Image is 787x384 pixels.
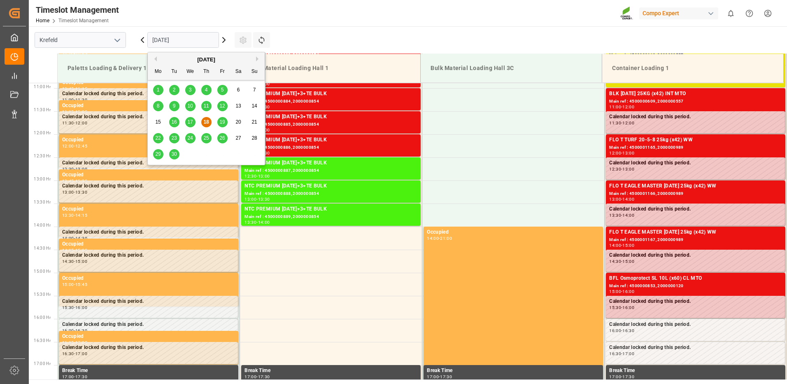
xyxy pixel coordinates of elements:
[609,297,782,306] div: Calendar locked during this period.
[189,87,192,93] span: 3
[171,119,177,125] span: 16
[62,367,235,375] div: Break Time
[153,149,163,159] div: Choose Monday, September 29th, 2025
[609,136,782,144] div: FLO T TURF 20-5-8 25kg (x42) WW
[34,315,51,320] span: 16:00 Hr
[609,205,782,213] div: Calendar locked during this period.
[74,121,75,125] div: -
[169,85,179,95] div: Choose Tuesday, September 2nd, 2025
[256,56,261,61] button: Next Month
[201,133,212,143] div: Choose Thursday, September 25th, 2025
[621,151,622,155] div: -
[64,61,232,76] div: Paletts Loading & Delivery 1
[622,151,634,155] div: 13:00
[621,352,622,356] div: -
[185,133,196,143] div: Choose Wednesday, September 24th, 2025
[62,283,74,286] div: 15:00
[256,375,258,379] div: -
[187,103,193,109] span: 10
[62,274,235,283] div: Occupied
[62,110,74,114] div: 11:15
[75,190,87,194] div: 13:30
[249,133,260,143] div: Choose Sunday, September 28th, 2025
[609,244,621,247] div: 14:00
[621,306,622,309] div: -
[74,341,75,344] div: -
[34,84,51,89] span: 11:00 Hr
[35,32,126,48] input: Type to search/select
[153,117,163,127] div: Choose Monday, September 15th, 2025
[201,101,212,111] div: Choose Thursday, September 11th, 2025
[153,101,163,111] div: Choose Monday, September 8th, 2025
[171,135,177,141] span: 23
[621,260,622,263] div: -
[74,236,75,240] div: -
[34,246,51,251] span: 14:30 Hr
[75,98,87,102] div: 11:30
[62,171,235,179] div: Occupied
[609,228,782,236] div: FLO T EAGLE MASTER [DATE] 25kg (x42) WW
[74,283,75,286] div: -
[62,213,74,217] div: 13:30
[219,103,225,109] span: 12
[74,87,75,91] div: -
[173,87,176,93] span: 2
[244,121,417,128] div: Main ref : 4500000885, 2000000854
[62,344,235,352] div: Calendar locked during this period.
[621,197,622,201] div: -
[244,190,417,197] div: Main ref : 4500000888, 2000000854
[251,119,257,125] span: 21
[152,56,157,61] button: Previous Month
[62,190,74,194] div: 13:00
[187,135,193,141] span: 24
[609,236,782,244] div: Main ref : 4500001167, 2000000989
[609,61,777,76] div: Container Loading 1
[609,90,782,98] div: BLK [DATE] 25KG (x42) INT MTO
[609,306,621,309] div: 15:30
[62,205,235,213] div: Occupied
[185,67,196,77] div: We
[62,251,235,260] div: Calendar locked during this period.
[609,367,782,375] div: Break Time
[155,135,161,141] span: 22
[621,167,622,171] div: -
[427,236,439,240] div: 14:00
[609,190,782,197] div: Main ref : 4500001166, 2000000989
[74,110,75,114] div: -
[609,251,782,260] div: Calendar locked during this period.
[155,119,161,125] span: 15
[440,236,452,240] div: 21:00
[609,290,621,293] div: 15:00
[609,329,621,332] div: 16:00
[244,367,417,375] div: Break Time
[74,306,75,309] div: -
[249,117,260,127] div: Choose Sunday, September 21st, 2025
[155,151,161,157] span: 29
[609,98,782,105] div: Main ref : 4500000609, 2000000557
[235,103,241,109] span: 13
[217,67,228,77] div: Fr
[74,144,75,148] div: -
[185,85,196,95] div: Choose Wednesday, September 3rd, 2025
[74,248,75,252] div: -
[75,375,87,379] div: 17:30
[609,113,782,121] div: Calendar locked during this period.
[75,248,87,252] div: 15:00
[171,151,177,157] span: 30
[622,167,634,171] div: 13:00
[75,121,87,125] div: 12:00
[256,174,258,178] div: -
[217,117,228,127] div: Choose Friday, September 19th, 2025
[639,5,722,21] button: Compo Expert
[427,367,600,375] div: Break Time
[34,338,51,343] span: 16:30 Hr
[74,375,75,379] div: -
[609,321,782,329] div: Calendar locked during this period.
[185,101,196,111] div: Choose Wednesday, September 10th, 2025
[609,105,621,109] div: 11:00
[169,149,179,159] div: Choose Tuesday, September 30th, 2025
[62,113,235,121] div: Calendar locked during this period.
[34,361,51,366] span: 17:00 Hr
[169,133,179,143] div: Choose Tuesday, September 23rd, 2025
[244,174,256,178] div: 12:30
